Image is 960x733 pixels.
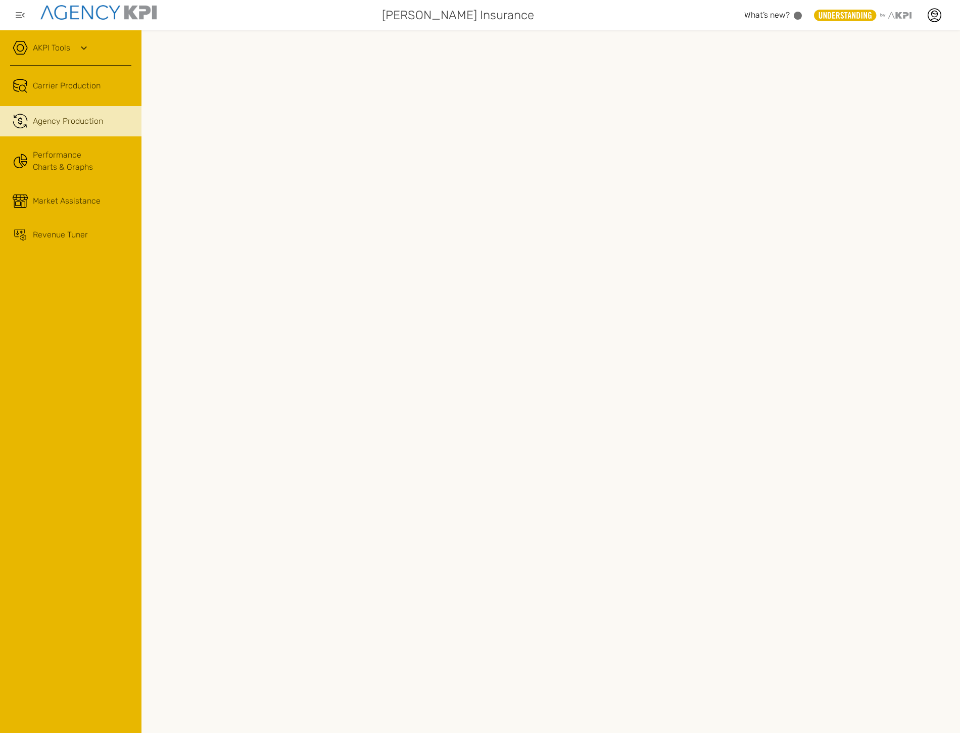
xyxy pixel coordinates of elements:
[40,5,157,20] img: agencykpi-logo-550x69-2d9e3fa8.png
[382,6,534,24] span: [PERSON_NAME] Insurance
[744,10,790,20] span: What’s new?
[33,80,101,92] span: Carrier Production
[33,229,88,241] span: Revenue Tuner
[33,195,101,207] span: Market Assistance
[33,115,103,127] span: Agency Production
[33,42,70,54] a: AKPI Tools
